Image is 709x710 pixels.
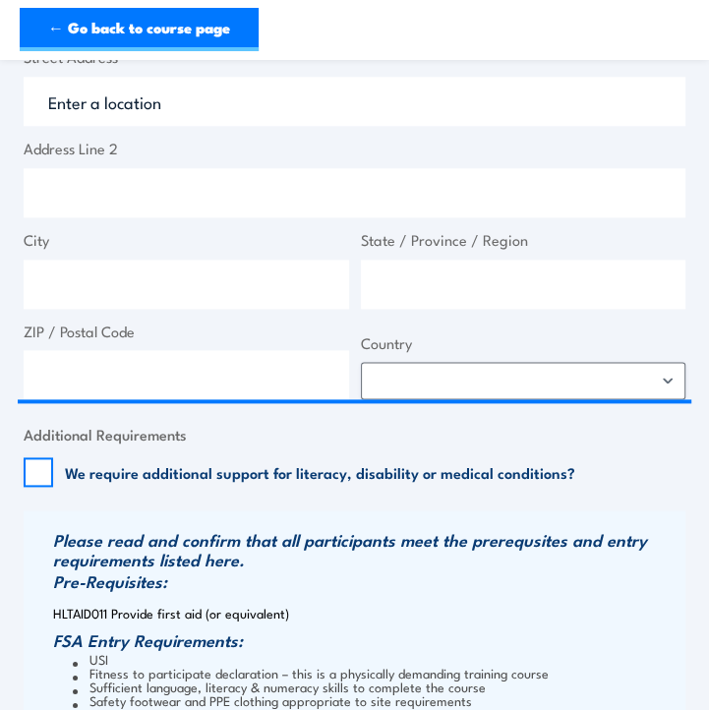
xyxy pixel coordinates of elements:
[53,571,680,591] h3: Pre-Requisites:
[24,423,187,445] legend: Additional Requirements
[65,462,575,482] label: We require additional support for literacy, disability or medical conditions?
[73,680,680,693] li: Sufficient language, literacy & numeracy skills to complete the course
[73,666,680,680] li: Fitness to participate declaration – this is a physically demanding training course
[24,77,685,126] input: Enter a location
[73,693,680,707] li: Safety footwear and PPE clothing appropriate to site requirements
[73,652,680,666] li: USI
[24,229,349,252] label: City
[24,138,685,160] label: Address Line 2
[361,229,686,252] label: State / Province / Region
[361,332,686,355] label: Country
[20,8,259,51] a: ← Go back to course page
[53,606,680,621] p: HLTAID011 Provide first aid (or equivalent)
[53,630,680,650] h3: FSA Entry Requirements:
[24,321,349,343] label: ZIP / Postal Code
[53,530,680,569] h3: Please read and confirm that all participants meet the prerequsites and entry requirements listed...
